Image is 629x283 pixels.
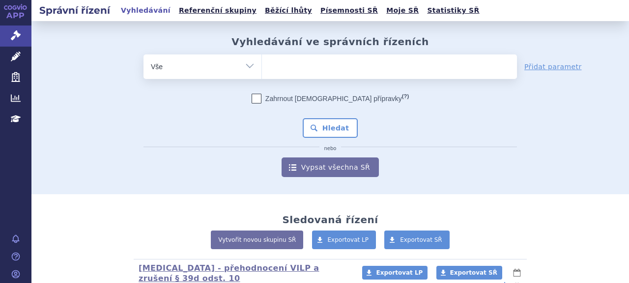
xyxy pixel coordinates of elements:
a: Vyhledávání [118,4,173,17]
span: Exportovat LP [376,269,423,276]
a: Přidat parametr [524,62,582,72]
button: lhůty [512,267,522,279]
a: Exportovat SŘ [436,266,502,280]
h2: Vyhledávání ve správních řízeních [231,36,429,48]
a: Vypsat všechna SŘ [282,157,379,177]
a: [MEDICAL_DATA] - přehodnocení VILP a zrušení § 39d odst. 10 [139,263,319,283]
h2: Správní řízení [31,3,118,17]
a: Běžící lhůty [262,4,315,17]
abbr: (?) [402,93,409,100]
a: Písemnosti SŘ [317,4,381,17]
a: Moje SŘ [383,4,422,17]
a: Vytvořit novou skupinu SŘ [211,231,303,249]
a: Statistiky SŘ [424,4,482,17]
span: Exportovat SŘ [450,269,497,276]
span: Exportovat LP [328,236,369,243]
a: Exportovat LP [362,266,428,280]
span: Exportovat SŘ [400,236,442,243]
button: Hledat [303,118,358,138]
i: nebo [319,146,342,152]
a: Referenční skupiny [176,4,259,17]
label: Zahrnout [DEMOGRAPHIC_DATA] přípravky [252,94,409,103]
a: Exportovat LP [312,231,376,249]
a: Exportovat SŘ [384,231,450,249]
h2: Sledovaná řízení [282,214,378,226]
